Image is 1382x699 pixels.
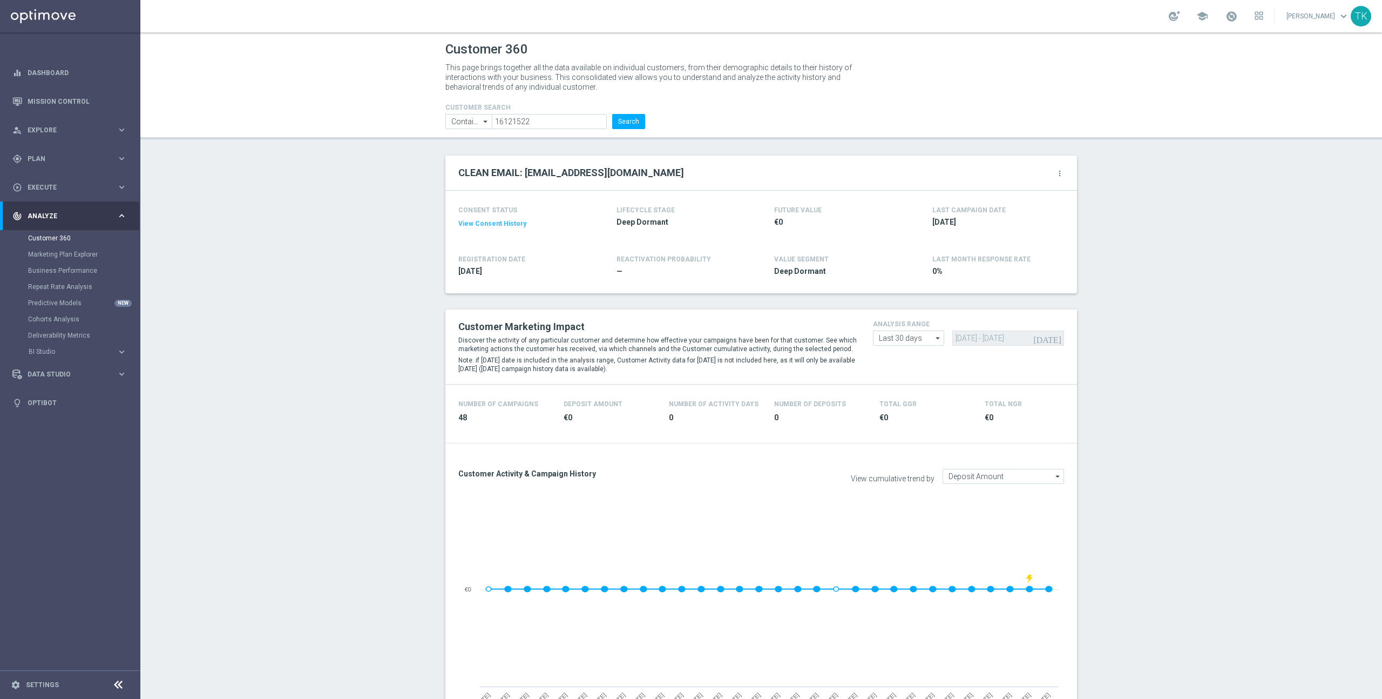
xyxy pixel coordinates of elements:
h2: CLEAN EMAIL: [EMAIL_ADDRESS][DOMAIN_NAME] [458,166,684,179]
input: Contains [445,114,492,129]
p: This page brings together all the data available on individual customers, from their demographic ... [445,63,861,92]
button: Search [612,114,645,129]
i: play_circle_outline [12,183,22,192]
div: Business Performance [28,263,139,279]
span: — [617,266,743,277]
span: BI Studio [29,348,106,355]
div: Mission Control [12,87,127,116]
h4: Number of Campaigns [458,400,538,408]
span: LAST MONTH RESPONSE RATE [932,256,1031,263]
a: Settings [26,682,59,688]
a: Cohorts Analysis [28,315,112,324]
h4: CUSTOMER SEARCH [445,104,645,111]
h4: REGISTRATION DATE [458,256,525,263]
h4: Deposit Amount [564,400,622,408]
div: Plan [12,154,117,164]
i: arrow_drop_down [480,115,491,129]
span: Data Studio [28,371,117,378]
h1: Customer 360 [445,42,1077,57]
span: REACTIVATION PROBABILITY [617,256,711,263]
div: Optibot [12,388,127,417]
p: Note: if [DATE] date is included in the analysis range, Customer Activity data for [DATE] is not ... [458,356,857,373]
i: keyboard_arrow_right [117,153,127,164]
h4: FUTURE VALUE [774,206,822,214]
button: BI Studio keyboard_arrow_right [28,347,127,356]
a: Customer 360 [28,234,112,243]
h2: Customer Marketing Impact [458,320,857,333]
a: Marketing Plan Explorer [28,250,112,259]
h3: Customer Activity & Campaign History [458,469,753,479]
a: Optibot [28,388,127,417]
a: Mission Control [28,87,127,116]
span: 2025-09-12 [932,217,1059,227]
a: Predictive Models [28,299,112,307]
span: keyboard_arrow_down [1338,10,1350,22]
h4: Total NGR [985,400,1022,408]
button: equalizer Dashboard [12,69,127,77]
h4: LIFECYCLE STAGE [617,206,675,214]
i: gps_fixed [12,154,22,164]
div: Repeat Rate Analysis [28,279,139,295]
i: keyboard_arrow_right [117,369,127,379]
span: 0 [669,413,761,423]
i: settings [11,680,21,690]
button: person_search Explore keyboard_arrow_right [12,126,127,135]
i: person_search [12,125,22,135]
a: Repeat Rate Analysis [28,283,112,291]
span: Deep Dormant [617,217,743,227]
span: Execute [28,184,117,191]
div: Explore [12,125,117,135]
i: lightbulb [12,398,22,408]
span: Analyze [28,213,117,219]
button: track_changes Analyze keyboard_arrow_right [12,212,127,220]
div: Deliverability Metrics [28,327,139,344]
h4: VALUE SEGMENT [774,256,829,263]
i: equalizer [12,68,22,78]
div: Dashboard [12,58,127,87]
span: €0 [774,217,900,227]
span: Plan [28,156,117,162]
a: Deliverability Metrics [28,331,112,340]
span: 0 [774,413,866,423]
button: View Consent History [458,219,526,228]
div: Execute [12,183,117,192]
a: [PERSON_NAME]keyboard_arrow_down [1285,8,1351,24]
div: lightbulb Optibot [12,399,127,407]
span: €0 [985,413,1077,423]
button: Mission Control [12,97,127,106]
div: Cohorts Analysis [28,311,139,327]
div: Marketing Plan Explorer [28,246,139,263]
input: analysis range [873,331,944,346]
h4: Number of Deposits [774,400,846,408]
div: Analyze [12,211,117,221]
a: Business Performance [28,266,112,275]
span: 48 [458,413,551,423]
h4: Total GGR [879,400,917,408]
a: Dashboard [28,58,127,87]
span: €0 [564,413,656,423]
h4: CONSENT STATUS [458,206,585,214]
div: Data Studio [12,369,117,379]
span: €0 [879,413,972,423]
i: keyboard_arrow_right [117,211,127,221]
p: Discover the activity of any particular customer and determine how effective your campaigns have ... [458,336,857,353]
input: Enter CID, Email, name or phone [492,114,607,129]
i: keyboard_arrow_right [117,347,127,357]
span: school [1196,10,1208,22]
text: €0 [465,586,471,593]
span: Explore [28,127,117,133]
button: gps_fixed Plan keyboard_arrow_right [12,154,127,163]
button: Data Studio keyboard_arrow_right [12,370,127,379]
span: 0% [932,266,1059,277]
div: TK [1351,6,1371,26]
div: NEW [114,300,132,307]
div: BI Studio [29,348,117,355]
div: BI Studio [28,344,139,360]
